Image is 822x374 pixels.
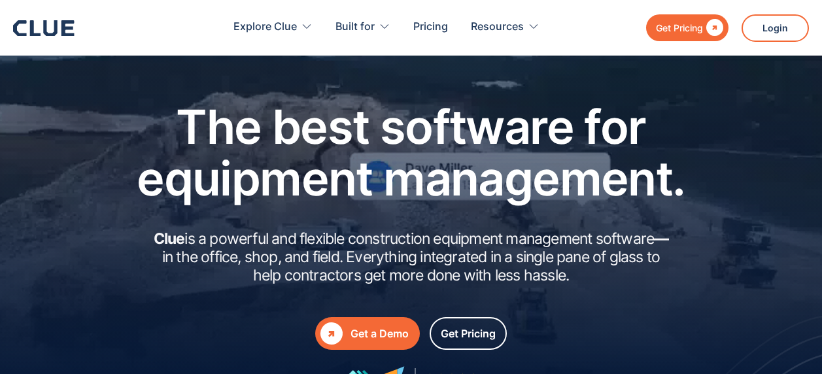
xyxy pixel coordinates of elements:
div: Resources [471,7,524,48]
h1: The best software for equipment management. [117,101,706,204]
div: Explore Clue [233,7,297,48]
div: Get Pricing [441,326,496,342]
div: Built for [335,7,390,48]
a: Login [742,14,809,42]
div:  [320,322,343,345]
h2: is a powerful and flexible construction equipment management software in the office, shop, and fi... [150,230,673,284]
div: Explore Clue [233,7,313,48]
div:  [703,20,723,36]
iframe: Chat Widget [587,191,822,374]
div: Built for [335,7,375,48]
div: Get Pricing [656,20,703,36]
strong: Clue [154,229,185,248]
a: Pricing [413,7,448,48]
a: Get Pricing [430,317,507,350]
div: Get a Demo [351,326,409,342]
a: Get a Demo [315,317,420,350]
div: Resources [471,7,539,48]
a: Get Pricing [646,14,728,41]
